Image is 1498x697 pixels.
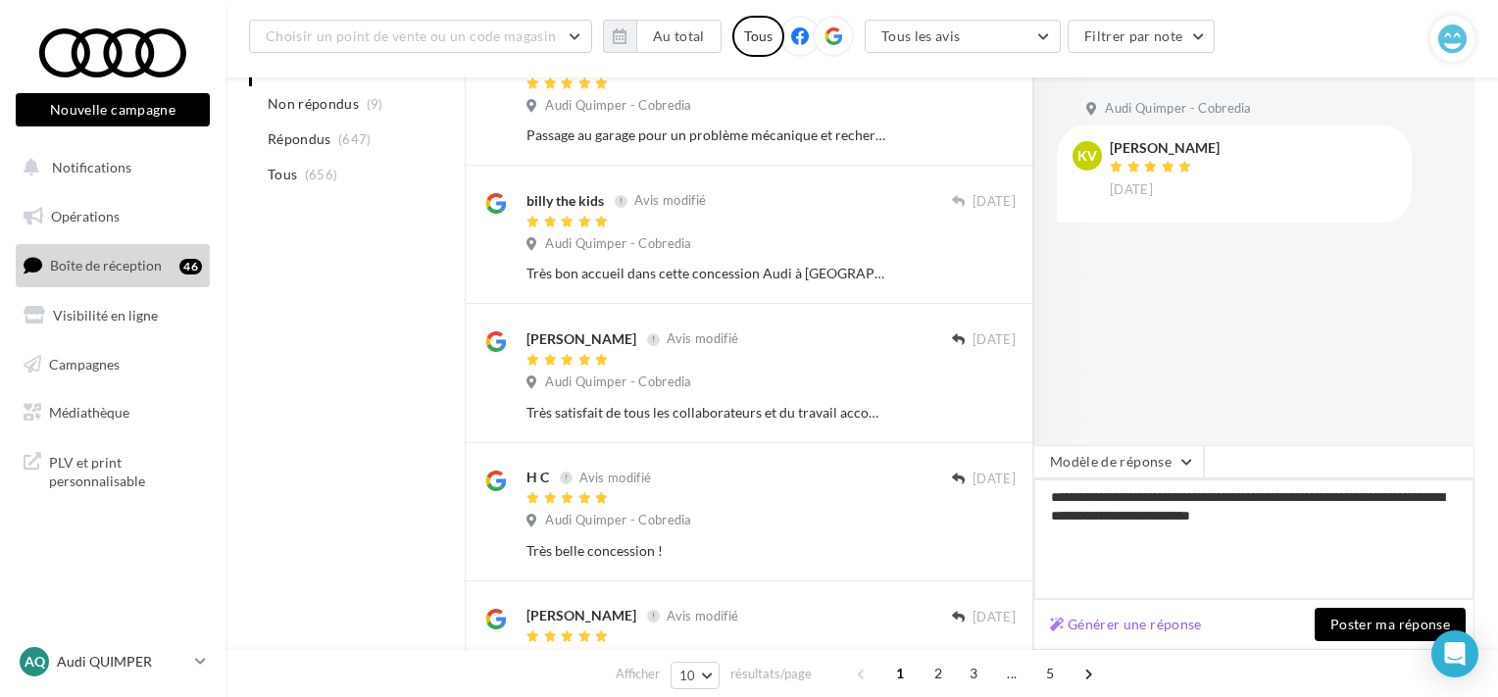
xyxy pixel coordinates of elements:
div: [PERSON_NAME] [526,606,636,625]
a: Boîte de réception46 [12,244,214,286]
span: [DATE] [973,193,1016,211]
div: Très bon accueil dans cette concession Audi à [GEOGRAPHIC_DATA]. L'équipe est vraiment très sympa... [526,264,888,283]
span: Audi Quimper - Cobredia [1105,100,1251,118]
div: [PERSON_NAME] [1110,141,1220,155]
span: Audi Quimper - Cobredia [545,373,691,391]
span: [DATE] [973,331,1016,349]
button: Filtrer par note [1068,20,1216,53]
div: Open Intercom Messenger [1431,630,1478,677]
button: Nouvelle campagne [16,93,210,126]
span: résultats/page [730,665,812,683]
span: (656) [305,167,338,182]
span: Tous les avis [881,27,961,44]
span: 5 [1034,658,1066,689]
span: Boîte de réception [50,257,162,274]
div: [PERSON_NAME] [526,329,636,349]
a: Médiathèque [12,392,214,433]
button: Générer une réponse [1042,613,1210,636]
a: Visibilité en ligne [12,295,214,336]
div: Tous [732,16,784,57]
span: Audi Quimper - Cobredia [545,97,691,115]
span: (9) [367,96,383,112]
span: kv [1077,146,1097,166]
a: Opérations [12,196,214,237]
button: Au total [603,20,722,53]
button: Poster ma réponse [1315,608,1466,641]
span: 2 [923,658,954,689]
span: [DATE] [973,609,1016,626]
div: 46 [179,259,202,274]
span: Non répondus [268,94,359,114]
span: ... [996,658,1027,689]
button: Choisir un point de vente ou un code magasin [249,20,592,53]
span: [DATE] [973,471,1016,488]
div: billy the kids [526,191,604,211]
span: AQ [25,652,45,672]
span: Notifications [52,159,131,175]
a: PLV et print personnalisable [12,441,214,499]
div: Très satisfait de tous les collaborateurs et du travail accompli. Concession très accueillante. J... [526,403,888,423]
span: Répondus [268,129,331,149]
button: Tous les avis [865,20,1061,53]
span: Choisir un point de vente ou un code magasin [266,27,556,44]
span: [DATE] [1110,181,1153,199]
button: Au total [636,20,722,53]
span: Avis modifié [634,193,706,209]
span: Audi Quimper - Cobredia [545,235,691,253]
span: (647) [338,131,372,147]
span: Avis modifié [667,331,738,347]
div: Passage au garage pour un problème mécanique et recherche de panne. Accueil excellent ! Explicati... [526,125,888,145]
span: Médiathèque [49,404,129,421]
span: Audi Quimper - Cobredia [545,512,691,529]
span: Visibilité en ligne [53,307,158,324]
p: Audi QUIMPER [57,652,187,672]
div: Très belle concession ! [526,541,888,561]
span: Opérations [51,208,120,224]
button: Modèle de réponse [1033,445,1204,478]
span: Avis modifié [579,470,651,485]
span: 10 [679,668,696,683]
a: AQ Audi QUIMPER [16,643,210,680]
span: Avis modifié [667,608,738,623]
span: 1 [884,658,916,689]
span: PLV et print personnalisable [49,449,202,491]
span: Tous [268,165,297,184]
button: 10 [671,662,721,689]
button: Notifications [12,147,206,188]
span: Campagnes [49,355,120,372]
a: Campagnes [12,344,214,385]
span: Afficher [616,665,660,683]
span: 3 [958,658,989,689]
div: H C [526,468,549,487]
